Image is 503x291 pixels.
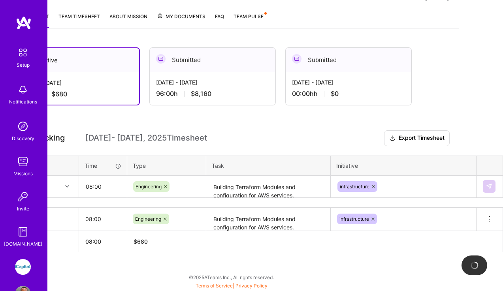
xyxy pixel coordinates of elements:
img: Invite [15,189,31,205]
i: icon Chevron [65,184,69,188]
img: Submit [486,183,492,190]
a: iCapital: Building an Alternative Investment Marketplace [13,259,33,275]
a: Team timesheet [58,12,100,28]
div: Missions [13,169,33,178]
div: Submitted [150,48,275,72]
a: FAQ [215,12,224,28]
th: 08:00 [79,231,127,252]
img: guide book [15,224,31,240]
a: About Mission [109,12,147,28]
span: Engineering [135,216,161,222]
div: Discovery [12,134,34,143]
div: Time [85,161,121,170]
a: Team Pulse [234,12,266,28]
span: infrastructure [340,184,369,190]
input: HH:MM [79,208,127,229]
textarea: Building Terraform Modules and configuration for AWS services. [207,208,330,231]
button: Export Timesheet [384,130,450,146]
span: Engineering [136,184,162,190]
textarea: Building Terraform Modules and configuration for AWS services. [207,176,330,197]
span: $ 680 [134,238,148,245]
span: [DATE] - [DATE] , 2025 Timesheet [85,133,207,143]
div: [DATE] - [DATE] [21,79,133,87]
span: | [196,283,268,289]
input: HH:MM [79,176,126,197]
div: © 2025 ATeams Inc., All rights reserved. [4,267,459,287]
img: logo [16,16,32,30]
img: bell [15,82,31,98]
img: teamwork [15,154,31,169]
div: null [483,180,496,193]
div: Invite [17,205,29,213]
img: Submitted [156,54,166,64]
img: discovery [15,118,31,134]
img: loading [469,260,480,270]
div: Notifications [9,98,37,106]
a: Terms of Service [196,283,233,289]
div: 96:00 h [156,90,269,98]
div: [DATE] - [DATE] [292,78,405,86]
i: icon Download [389,134,396,143]
div: Active [14,48,139,72]
div: [DOMAIN_NAME] [4,240,42,248]
div: Initiative [336,161,471,170]
img: iCapital: Building an Alternative Investment Marketplace [15,259,31,275]
div: [DATE] - [DATE] [156,78,269,86]
span: $680 [51,90,67,98]
a: My Documents [157,12,205,28]
span: Team Pulse [234,13,264,19]
span: $0 [331,90,339,98]
div: Setup [17,61,30,69]
span: $8,160 [191,90,211,98]
img: setup [15,44,31,61]
div: 8:00 h [21,90,133,98]
span: My Documents [157,12,205,21]
img: Submitted [292,54,301,64]
span: infrastructure [339,216,369,222]
div: 00:00h h [292,90,405,98]
th: Task [206,156,331,175]
a: Privacy Policy [235,283,268,289]
div: Submitted [286,48,411,72]
th: Type [127,156,206,175]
